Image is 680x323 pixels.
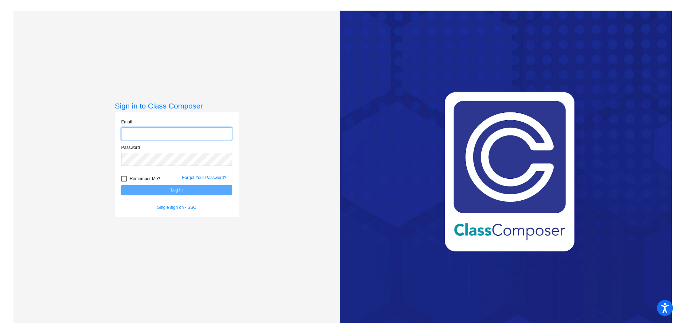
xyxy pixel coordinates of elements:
button: Log In [121,185,232,195]
span: Remember Me? [130,174,160,183]
label: Password [121,144,140,151]
h3: Sign in to Class Composer [115,101,239,110]
a: Forgot Your Password? [182,175,226,180]
label: Email [121,119,132,125]
a: Single sign on - SSO [157,205,197,210]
